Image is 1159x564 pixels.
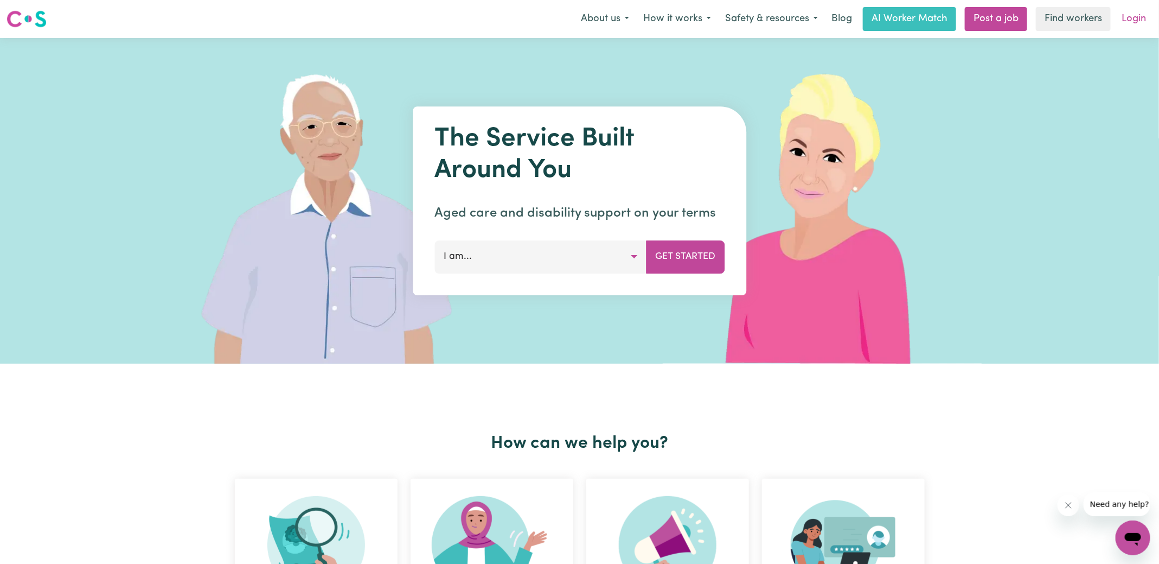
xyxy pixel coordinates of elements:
button: About us [574,8,636,30]
iframe: Message from company [1084,492,1150,516]
iframe: Button to launch messaging window [1116,521,1150,555]
button: I am... [434,240,646,273]
button: How it works [636,8,718,30]
h1: The Service Built Around You [434,124,725,186]
h2: How can we help you? [228,433,931,454]
a: AI Worker Match [863,7,956,31]
button: Get Started [646,240,725,273]
a: Post a job [965,7,1027,31]
a: Find workers [1036,7,1111,31]
a: Blog [825,7,859,31]
p: Aged care and disability support on your terms [434,204,725,223]
a: Login [1115,7,1152,31]
iframe: Close message [1058,495,1079,516]
img: Careseekers logo [7,9,47,29]
a: Careseekers logo [7,7,47,31]
button: Safety & resources [718,8,825,30]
